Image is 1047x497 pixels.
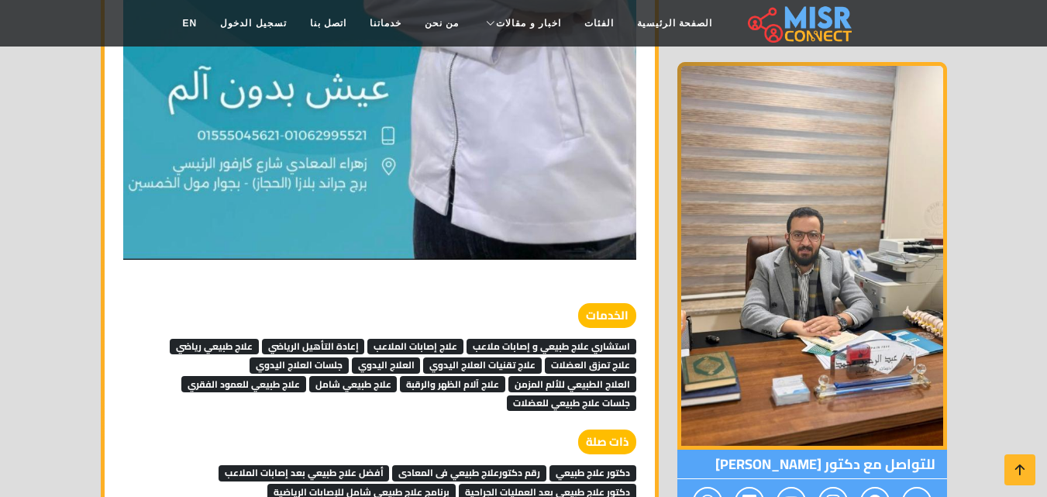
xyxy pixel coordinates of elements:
span: جلسات علاج طبيعي للعضلات [507,395,636,411]
span: العلاج الطبيعي للألم المزمن [508,376,636,392]
a: علاج طبيعي رياضي [170,333,259,357]
a: EN [171,9,209,38]
span: للتواصل مع دكتور [PERSON_NAME] [677,450,947,479]
a: علاج طبيعي للعمود الفقري [181,371,306,395]
a: استشاري علاج طبيعي و إصابات ملاعب [467,333,636,357]
a: جلسات علاج طبيعي للعضلات [507,390,636,413]
a: أفضل علاج طبيعي بعد إصابات الملاعب [219,460,390,483]
span: علاج طبيعي رياضي [170,339,259,354]
span: رقم دكتورعلاج طبيعي فى المعادى [392,465,546,481]
a: الفئات [573,9,625,38]
a: دكتور علاج طبيعي [549,460,636,483]
a: من نحن [413,9,470,38]
a: الصفحة الرئيسية [625,9,724,38]
a: جلسات العلاج اليدوي [250,352,349,375]
span: اخبار و مقالات [496,16,561,30]
span: علاج إصابات الملاعب [367,339,463,354]
a: تسجيل الدخول [208,9,298,38]
a: علاج تقنيات العلاج اليدوي [423,352,542,375]
span: جلسات العلاج اليدوي [250,357,349,373]
span: أفضل علاج طبيعي بعد إصابات الملاعب [219,465,390,481]
span: دكتور علاج طبيعي [549,465,636,481]
a: اخبار و مقالات [470,9,573,38]
a: العلاج الطبيعي للألم المزمن [508,371,636,395]
span: إعادة التأهيل الرياضي [262,339,365,354]
span: العلاج اليدوي [352,357,421,373]
span: استشاري علاج طبيعي و إصابات ملاعب [467,339,636,354]
strong: الخدمات [578,303,636,329]
span: علاج آلام الظهر والرقبة [400,376,505,392]
strong: ذات صلة [578,430,636,455]
a: علاج تمزق العضلات [545,352,636,375]
a: خدماتنا [358,9,413,38]
a: علاج آلام الظهر والرقبة [400,371,505,395]
span: علاج طبيعي شامل [309,376,398,392]
a: علاج طبيعي شامل [309,371,398,395]
span: علاج تقنيات العلاج اليدوي [423,357,542,373]
a: إعادة التأهيل الرياضي [262,333,365,357]
span: علاج تمزق العضلات [545,357,636,373]
img: main.misr_connect [748,4,852,43]
span: علاج طبيعي للعمود الفقري [181,376,306,392]
img: دكتور عبد الرحمن محمد [677,62,947,450]
a: اتصل بنا [298,9,358,38]
a: علاج إصابات الملاعب [367,333,463,357]
a: العلاج اليدوي [352,352,421,375]
a: رقم دكتورعلاج طبيعي فى المعادى [392,460,546,483]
